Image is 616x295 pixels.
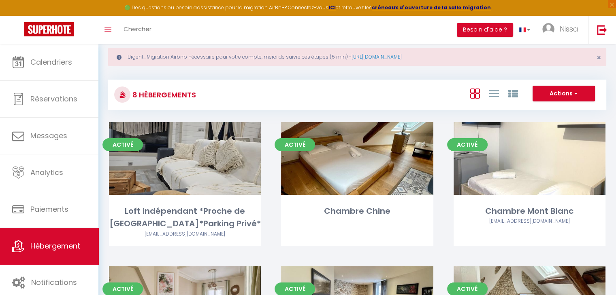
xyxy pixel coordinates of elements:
[130,86,196,104] h3: 8 Hébergements
[30,131,67,141] span: Messages
[536,16,588,44] a: ... Nissa
[30,204,68,214] span: Paiements
[281,205,433,217] div: Chambre Chine
[372,4,491,11] a: créneaux d'ouverture de la salle migration
[454,217,605,225] div: Airbnb
[30,167,63,177] span: Analytics
[597,54,601,61] button: Close
[352,53,402,60] a: [URL][DOMAIN_NAME]
[454,205,605,217] div: Chambre Mont Blanc
[31,277,77,287] span: Notifications
[597,53,601,63] span: ×
[489,86,499,100] a: Vue en Liste
[470,86,480,100] a: Vue en Box
[328,4,336,11] a: ICI
[275,138,315,151] span: Activé
[6,3,31,27] button: Ouvrir le widget de chat LiveChat
[457,23,513,37] button: Besoin d'aide ?
[109,205,261,230] div: Loft indépendant *Proche de [GEOGRAPHIC_DATA]*Parking Privé*
[102,138,143,151] span: Activé
[108,48,606,66] div: Urgent : Migration Airbnb nécessaire pour votre compte, merci de suivre ces étapes (5 min) -
[24,22,74,36] img: Super Booking
[560,24,578,34] span: Nissa
[30,57,72,67] span: Calendriers
[109,230,261,238] div: Airbnb
[124,25,151,33] span: Chercher
[533,86,595,102] button: Actions
[30,94,77,104] span: Réservations
[117,16,158,44] a: Chercher
[582,259,610,289] iframe: Chat
[597,25,607,35] img: logout
[447,138,488,151] span: Activé
[508,86,518,100] a: Vue par Groupe
[30,241,80,251] span: Hébergement
[542,23,554,35] img: ...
